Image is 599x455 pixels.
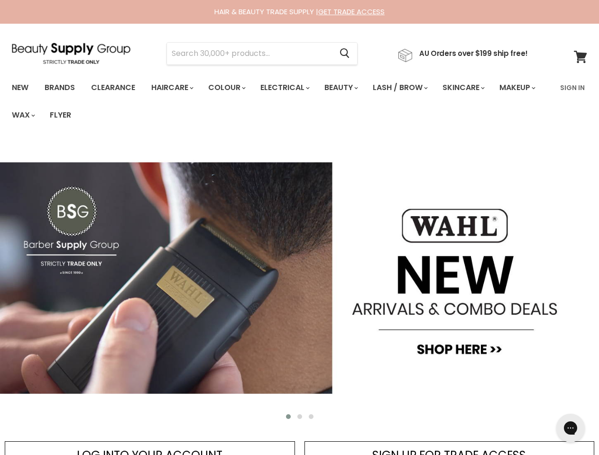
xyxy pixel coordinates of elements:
button: Search [332,43,357,64]
a: GET TRADE ACCESS [318,7,385,17]
form: Product [166,42,358,65]
a: Skincare [435,78,490,98]
a: New [5,78,36,98]
a: Makeup [492,78,541,98]
a: Beauty [317,78,364,98]
a: Colour [201,78,251,98]
input: Search [167,43,332,64]
a: Electrical [253,78,315,98]
a: Sign In [554,78,590,98]
a: Haircare [144,78,199,98]
iframe: Gorgias live chat messenger [552,410,590,446]
a: Brands [37,78,82,98]
a: Lash / Brow [366,78,433,98]
a: Clearance [84,78,142,98]
ul: Main menu [5,74,554,129]
a: Flyer [43,105,78,125]
a: Wax [5,105,41,125]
